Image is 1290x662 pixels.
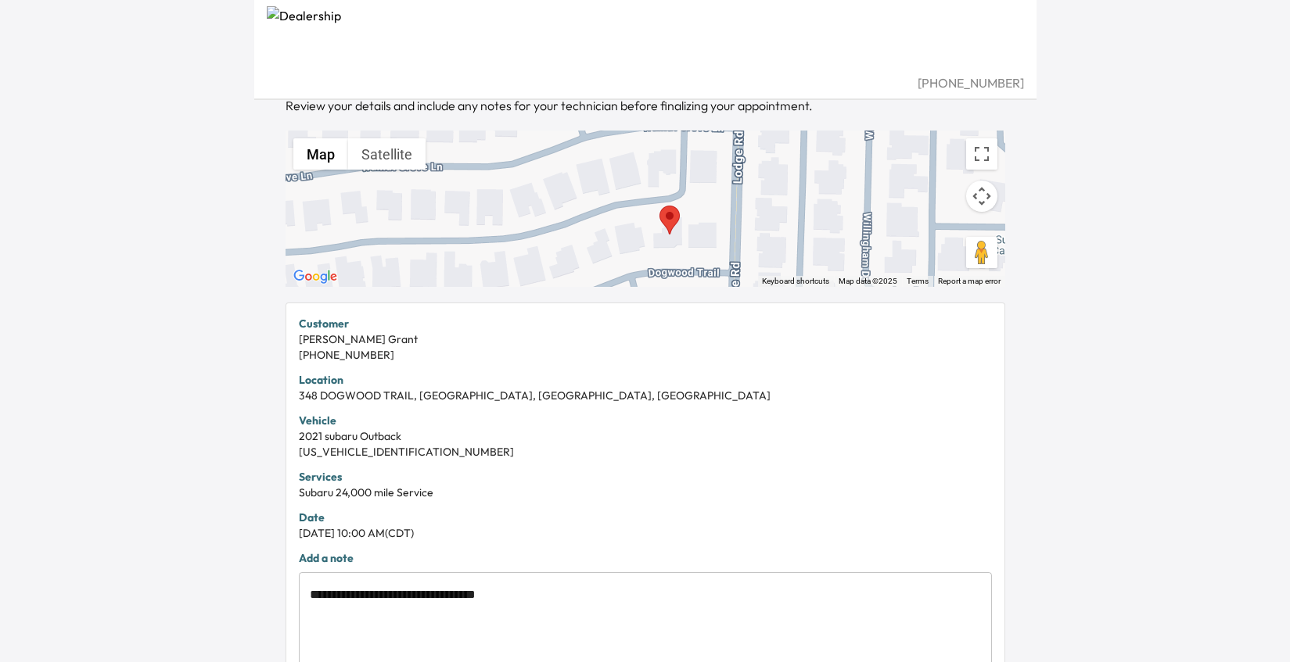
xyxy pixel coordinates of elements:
[293,138,348,170] button: Show street map
[299,388,992,403] div: 348 DOGWOOD TRAIL, [GEOGRAPHIC_DATA], [GEOGRAPHIC_DATA], [GEOGRAPHIC_DATA]
[299,347,992,363] div: [PHONE_NUMBER]
[907,277,929,285] a: Terms (opens in new tab)
[839,277,897,285] span: Map data ©2025
[938,277,1001,285] a: Report a map error
[299,525,992,541] div: [DATE] 10:00 AM (CDT)
[299,317,349,331] strong: Customer
[966,181,997,212] button: Map camera controls
[966,138,997,170] button: Toggle fullscreen view
[348,138,426,170] button: Show satellite imagery
[299,373,343,387] strong: Location
[299,331,992,347] div: [PERSON_NAME] Grant
[289,267,341,287] img: Google
[267,73,1024,92] div: [PHONE_NUMBER]
[966,237,997,268] button: Drag Pegman onto the map to open Street View
[299,470,342,484] strong: Services
[289,267,341,287] a: Open this area in Google Maps (opens a new window)
[267,6,1024,73] img: Dealership
[762,276,829,287] button: Keyboard shortcuts
[299,413,336,428] strong: Vehicle
[286,96,1005,115] div: Review your details and include any notes for your technician before finalizing your appointment.
[299,444,992,460] div: [US_VEHICLE_IDENTIFICATION_NUMBER]
[299,428,992,444] div: 2021 subaru Outback
[299,510,325,524] strong: Date
[299,485,992,500] div: Subaru 24,000 mile Service
[299,551,354,565] strong: Add a note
